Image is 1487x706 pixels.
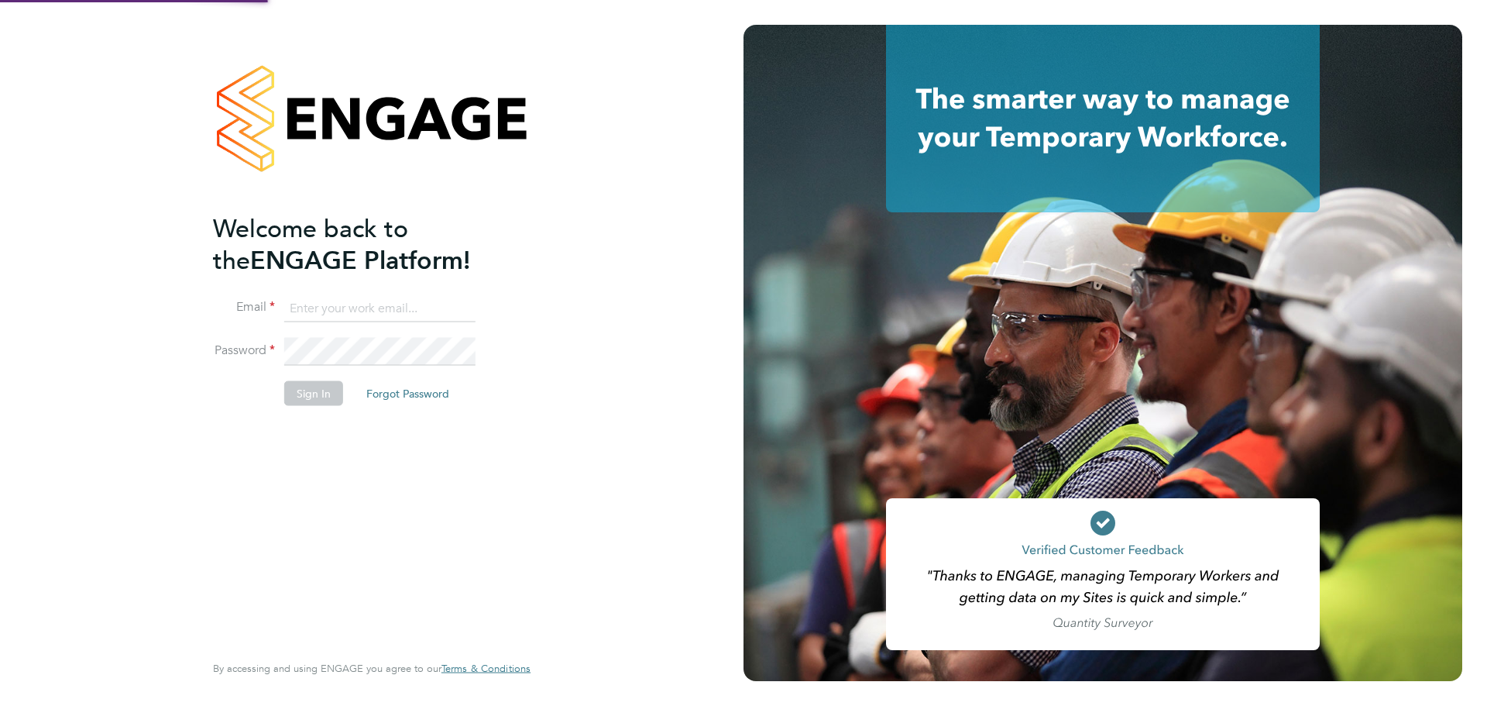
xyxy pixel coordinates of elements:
label: Email [213,299,275,315]
button: Sign In [284,381,343,406]
input: Enter your work email... [284,294,476,322]
label: Password [213,343,275,359]
span: Welcome back to the [213,213,408,275]
span: By accessing and using ENGAGE you agree to our [213,662,531,675]
h2: ENGAGE Platform! [213,212,515,276]
a: Terms & Conditions [441,663,531,675]
button: Forgot Password [354,381,462,406]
